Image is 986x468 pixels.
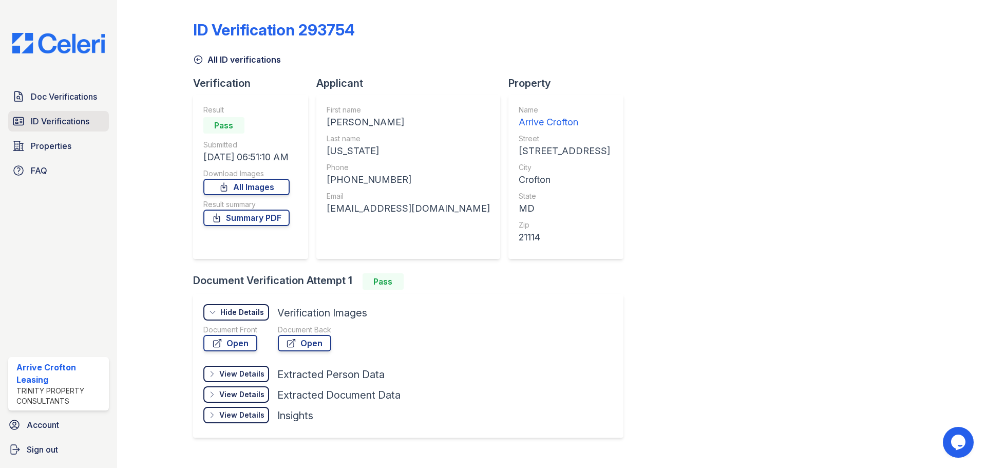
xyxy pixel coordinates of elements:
div: View Details [219,410,264,420]
a: Name Arrive Crofton [519,105,610,129]
span: FAQ [31,164,47,177]
div: View Details [219,389,264,400]
div: Extracted Document Data [277,388,401,402]
a: All Images [203,179,290,195]
span: Properties [31,140,71,152]
div: Document Front [203,325,257,335]
div: [PERSON_NAME] [327,115,490,129]
span: Sign out [27,443,58,456]
div: MD [519,201,610,216]
a: FAQ [8,160,109,181]
a: Open [203,335,257,351]
div: [PHONE_NUMBER] [327,173,490,187]
div: Submitted [203,140,290,150]
span: Doc Verifications [31,90,97,103]
a: ID Verifications [8,111,109,132]
div: First name [327,105,490,115]
div: Hide Details [220,307,264,317]
div: Crofton [519,173,610,187]
div: Extracted Person Data [277,367,385,382]
span: Account [27,419,59,431]
a: Properties [8,136,109,156]
div: ID Verification 293754 [193,21,355,39]
div: [EMAIL_ADDRESS][DOMAIN_NAME] [327,201,490,216]
a: Open [278,335,331,351]
iframe: chat widget [943,427,976,458]
div: Result [203,105,290,115]
a: Doc Verifications [8,86,109,107]
div: Street [519,134,610,144]
img: CE_Logo_Blue-a8612792a0a2168367f1c8372b55b34899dd931a85d93a1a3d3e32e68fde9ad4.png [4,33,113,53]
div: Insights [277,408,313,423]
div: Pass [203,117,244,134]
div: View Details [219,369,264,379]
div: Document Back [278,325,331,335]
div: Result summary [203,199,290,210]
div: Zip [519,220,610,230]
div: [STREET_ADDRESS] [519,144,610,158]
div: Document Verification Attempt 1 [193,273,632,290]
div: Arrive Crofton Leasing [16,361,105,386]
div: Email [327,191,490,201]
div: State [519,191,610,201]
a: All ID verifications [193,53,281,66]
div: Name [519,105,610,115]
div: Last name [327,134,490,144]
a: Sign out [4,439,113,460]
span: ID Verifications [31,115,89,127]
div: Pass [363,273,404,290]
div: Trinity Property Consultants [16,386,105,406]
div: [DATE] 06:51:10 AM [203,150,290,164]
div: [US_STATE] [327,144,490,158]
div: 21114 [519,230,610,245]
div: Phone [327,162,490,173]
div: Verification [193,76,316,90]
div: Arrive Crofton [519,115,610,129]
div: Property [508,76,632,90]
div: Applicant [316,76,508,90]
div: City [519,162,610,173]
div: Verification Images [277,306,367,320]
div: Download Images [203,169,290,179]
a: Account [4,415,113,435]
a: Summary PDF [203,210,290,226]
